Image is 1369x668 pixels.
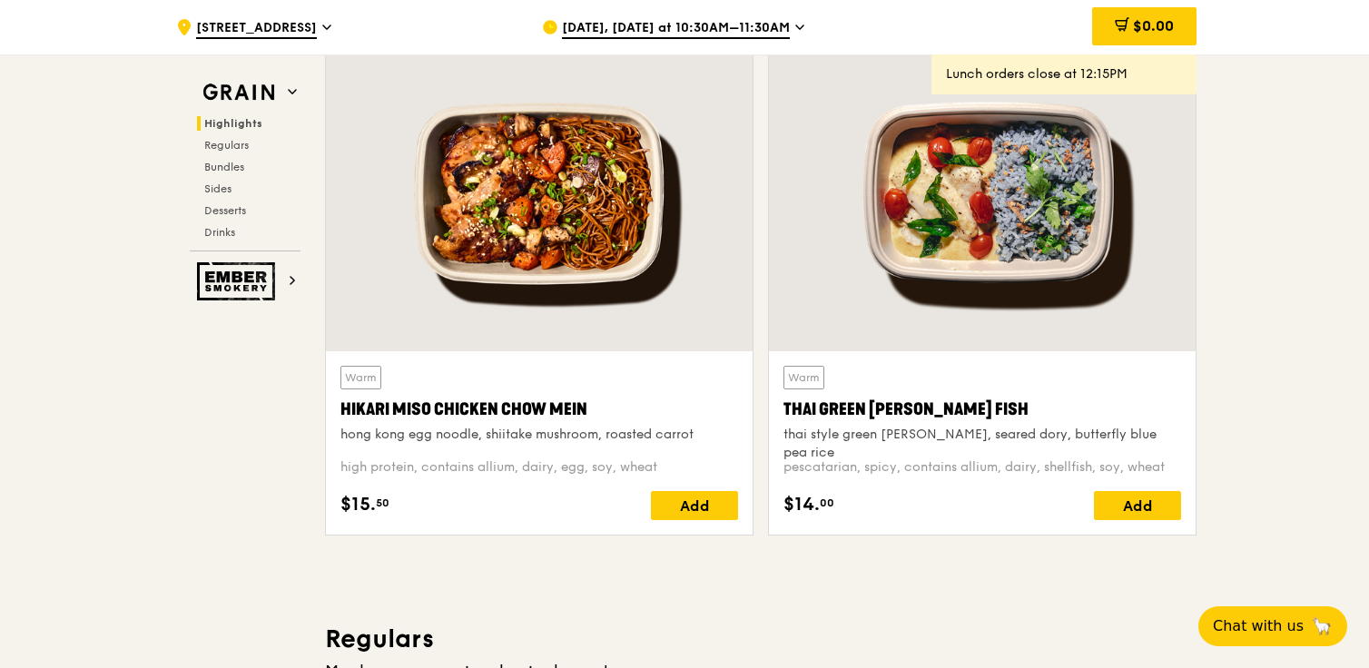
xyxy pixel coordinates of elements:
span: [DATE], [DATE] at 10:30AM–11:30AM [562,19,790,39]
span: Chat with us [1213,615,1304,637]
div: Add [651,491,738,520]
span: $15. [340,491,376,518]
span: Sides [204,182,231,195]
span: 🦙 [1311,615,1333,637]
div: Warm [340,366,381,389]
span: 50 [376,496,389,510]
h3: Regulars [325,623,1197,655]
div: Hikari Miso Chicken Chow Mein [340,397,738,422]
span: Drinks [204,226,235,239]
span: Desserts [204,204,246,217]
span: [STREET_ADDRESS] [196,19,317,39]
div: high protein, contains allium, dairy, egg, soy, wheat [340,458,738,476]
div: Add [1094,491,1181,520]
div: Thai Green [PERSON_NAME] Fish [783,397,1181,422]
div: Lunch orders close at 12:15PM [946,65,1182,83]
div: pescatarian, spicy, contains allium, dairy, shellfish, soy, wheat [783,458,1181,476]
div: hong kong egg noodle, shiitake mushroom, roasted carrot [340,426,738,444]
span: $14. [783,491,820,518]
span: Highlights [204,117,262,130]
span: $0.00 [1133,17,1174,34]
button: Chat with us🦙 [1198,606,1347,646]
img: Ember Smokery web logo [197,262,281,300]
div: Warm [783,366,824,389]
div: thai style green [PERSON_NAME], seared dory, butterfly blue pea rice [783,426,1181,462]
img: Grain web logo [197,76,281,109]
span: Bundles [204,161,244,173]
span: Regulars [204,139,249,152]
span: 00 [820,496,834,510]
